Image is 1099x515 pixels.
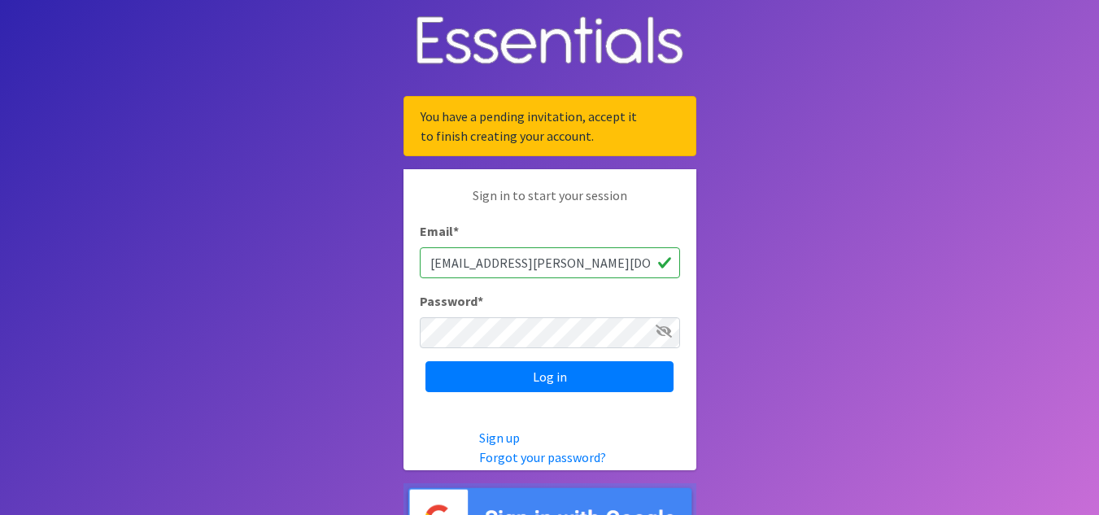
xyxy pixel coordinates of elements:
div: You have a pending invitation, accept it to finish creating your account. [403,96,696,156]
input: Log in [425,361,674,392]
abbr: required [478,293,483,309]
a: Sign up [479,430,520,446]
label: Password [420,291,483,311]
a: Forgot your password? [479,449,606,465]
label: Email [420,221,459,241]
p: Sign in to start your session [420,185,680,221]
abbr: required [453,223,459,239]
